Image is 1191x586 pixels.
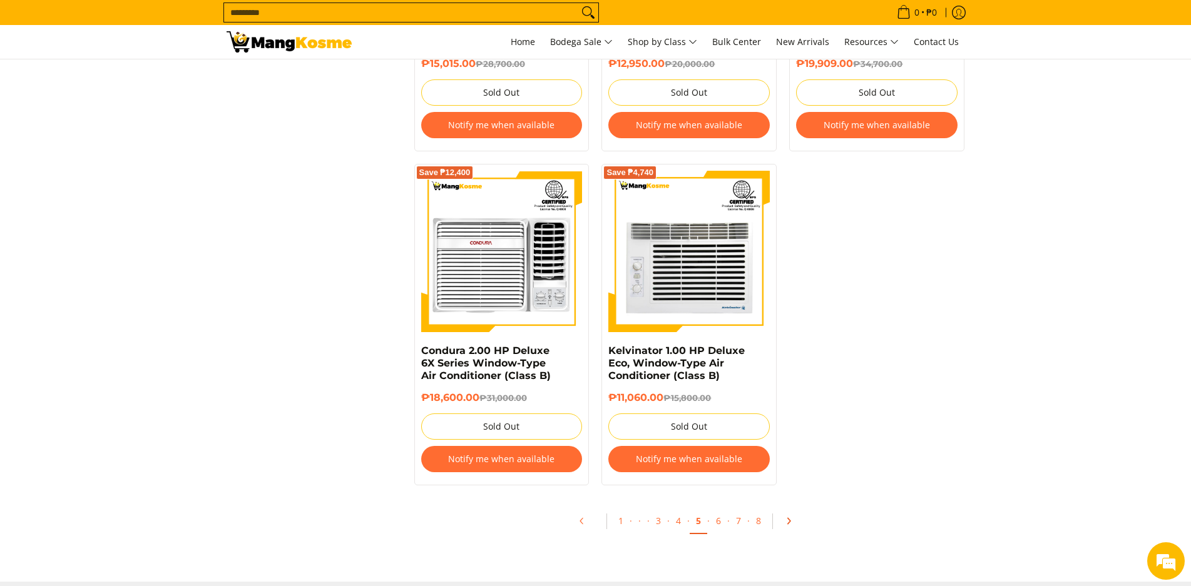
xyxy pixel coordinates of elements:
a: Shop by Class [621,25,703,59]
a: Resources [838,25,905,59]
span: Save ₱12,400 [419,169,471,176]
span: Resources [844,34,899,50]
a: Kelvinator 1.00 HP Deluxe Eco, Window-Type Air Conditioner (Class B) [608,345,745,381]
button: Search [578,3,598,22]
button: Notify me when available [608,112,770,138]
h6: ₱18,600.00 [421,392,583,404]
button: Notify me when available [421,112,583,138]
a: 1 [612,508,630,533]
button: Sold Out [421,413,583,440]
h6: ₱11,060.00 [608,392,770,404]
a: 4 [670,508,687,533]
nav: Main Menu [364,25,965,59]
a: New Arrivals [770,25,836,59]
h6: ₱19,909.00 [796,58,958,70]
span: · [632,508,647,533]
span: 0 [912,8,921,17]
img: Bodega Sale Aircon l Mang Kosme: Home Appliances Warehouse Sale | Page 5 [227,31,352,53]
ul: Pagination [408,504,971,544]
span: Save ₱4,740 [606,169,653,176]
button: Notify me when available [421,446,583,472]
span: Bodega Sale [550,34,613,50]
del: ₱34,700.00 [853,59,902,69]
span: · [727,515,730,527]
a: Condura 2.00 HP Deluxe 6X Series Window-Type Air Conditioner (Class B) [421,345,551,381]
span: • [893,6,941,19]
h6: ₱12,950.00 [608,58,770,70]
span: Contact Us [914,36,959,48]
button: Notify me when available [608,446,770,472]
del: ₱15,800.00 [663,393,711,403]
img: Condura 2.00 HP Deluxe 6X Series Window-Type Air Conditioner (Class B) [421,171,583,332]
span: · [647,515,650,527]
span: Shop by Class [628,34,697,50]
a: 7 [730,508,747,533]
span: · [667,515,670,527]
span: · [687,515,690,527]
a: Bodega Sale [544,25,619,59]
button: Sold Out [796,79,958,106]
h6: ₱15,015.00 [421,58,583,70]
del: ₱31,000.00 [479,393,527,403]
span: New Arrivals [776,36,829,48]
a: 6 [710,508,727,533]
img: Kelvinator 1.00 HP Deluxe Eco, Window-Type Air Conditioner (Class B) [608,171,770,332]
del: ₱20,000.00 [665,59,715,69]
span: Home [511,36,535,48]
span: · [747,515,750,527]
button: Sold Out [421,79,583,106]
span: · [707,515,710,527]
del: ₱28,700.00 [476,59,525,69]
button: Notify me when available [796,112,958,138]
a: Bulk Center [706,25,767,59]
a: 3 [650,508,667,533]
span: · [630,515,632,527]
span: ₱0 [924,8,939,17]
a: 5 [690,508,707,534]
span: Bulk Center [712,36,761,48]
a: 8 [750,508,767,533]
a: Home [504,25,541,59]
a: Contact Us [907,25,965,59]
button: Sold Out [608,79,770,106]
button: Sold Out [608,413,770,440]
